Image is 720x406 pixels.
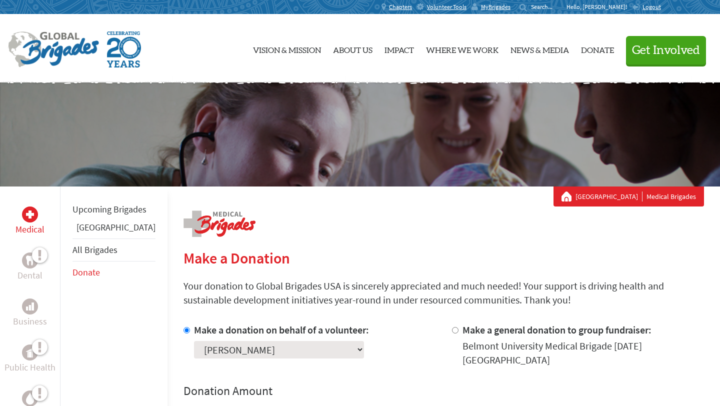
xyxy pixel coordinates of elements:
img: Public Health [26,347,34,357]
span: Get Involved [632,44,700,56]
a: Donate [581,22,614,74]
label: Make a general donation to group fundraiser: [462,323,651,336]
h4: Donation Amount [183,383,704,399]
a: Upcoming Brigades [72,203,146,215]
input: Search... [531,3,559,10]
div: Medical Brigades [561,191,696,201]
a: MedicalMedical [15,206,44,236]
a: DentalDental [17,252,42,282]
p: Business [13,314,47,328]
a: Vision & Mission [253,22,321,74]
p: Dental [17,268,42,282]
div: Belmont University Medical Brigade [DATE] [GEOGRAPHIC_DATA] [462,339,704,367]
a: Where We Work [426,22,498,74]
h2: Make a Donation [183,249,704,267]
img: Water [26,392,34,404]
span: MyBrigades [481,3,510,11]
a: About Us [333,22,372,74]
img: Global Brigades Logo [8,31,99,67]
a: Public HealthPublic Health [4,344,55,374]
a: News & Media [510,22,569,74]
span: Chapters [389,3,412,11]
span: Logout [642,3,661,10]
div: Medical [22,206,38,222]
img: logo-medical.png [183,210,255,237]
a: Logout [632,3,661,11]
button: Get Involved [626,36,706,64]
a: Donate [72,266,100,278]
img: Global Brigades Celebrating 20 Years [107,31,141,67]
a: [GEOGRAPHIC_DATA] [76,221,155,233]
div: Public Health [22,344,38,360]
span: Volunteer Tools [427,3,466,11]
a: Impact [384,22,414,74]
label: Make a donation on behalf of a volunteer: [194,323,369,336]
li: Upcoming Brigades [72,198,155,220]
p: Medical [15,222,44,236]
div: Business [22,298,38,314]
p: Hello, [PERSON_NAME]! [566,3,632,11]
img: Dental [26,255,34,265]
a: All Brigades [72,244,117,255]
img: Business [26,302,34,310]
a: [GEOGRAPHIC_DATA] [575,191,642,201]
p: Your donation to Global Brigades USA is sincerely appreciated and much needed! Your support is dr... [183,279,704,307]
img: Medical [26,210,34,218]
li: Donate [72,261,155,283]
div: Dental [22,252,38,268]
p: Public Health [4,360,55,374]
li: Guatemala [72,220,155,238]
li: All Brigades [72,238,155,261]
a: BusinessBusiness [13,298,47,328]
